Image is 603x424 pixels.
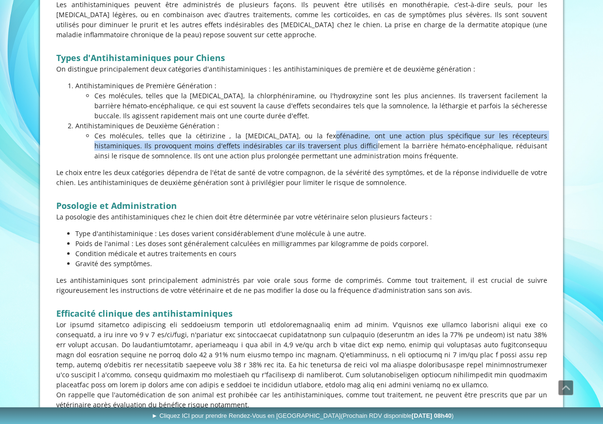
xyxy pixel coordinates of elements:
[94,131,547,161] p: Ces molécules, telles que la cétirizine , la [MEDICAL_DATA], ou la fexofénadine, ont une action p...
[56,200,177,211] strong: Posologie et Administration
[75,81,547,91] p: Antihistaminiques de Première Génération :
[558,380,573,395] a: Défiler vers le haut
[75,248,547,259] p: Condition médicale et autres traitements en cours
[152,412,454,419] span: ► Cliquez ICI pour prendre Rendez-Vous en [GEOGRAPHIC_DATA]
[559,381,573,395] span: Défiler vers le haut
[56,308,233,319] strong: Efficacité clinique des antihistaminiques
[56,320,547,390] p: Lor ipsumd sitametco adipiscing eli seddoeiusm temporin utl etdoloremagnaaliq enim ad minim. V'qu...
[412,412,452,419] b: [DATE] 08h40
[56,390,547,410] p: On rappelle que l'automédication de son animal est prohibée car les antihistaminiques, comme tout...
[75,238,547,248] p: Poids de l'animal : Les doses sont généralement calculées en milligrammes par kilogramme de poids...
[94,91,547,121] p: Ces molécules, telles que la [MEDICAL_DATA], la chlorphéniramine, ou l'hydroxyzine sont les plus ...
[56,64,547,74] p: On distingue principalement deux catégories d'antihistaminiques : les antihistaminiques de premiè...
[56,212,547,222] p: La posologie des antihistaminiques chez le chien doit être déterminée par votre vétérinaire selon...
[75,259,547,269] p: Gravité des symptômes.
[75,121,547,131] p: Antihistaminiques de Deuxième Génération :
[341,412,454,419] span: (Prochain RDV disponible )
[56,52,225,63] strong: Types d'Antihistaminiques pour Chiens
[75,228,547,238] p: Type d'antihistaminique : Les doses varient considérablement d'une molécule à une autre.
[56,167,547,187] p: Le choix entre les deux catégories dépendra de l'état de santé de votre compagnon, de la sévérité...
[56,275,547,295] p: Les antihistaminiques sont principalement administrés par voie orale sous forme de comprimés. Com...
